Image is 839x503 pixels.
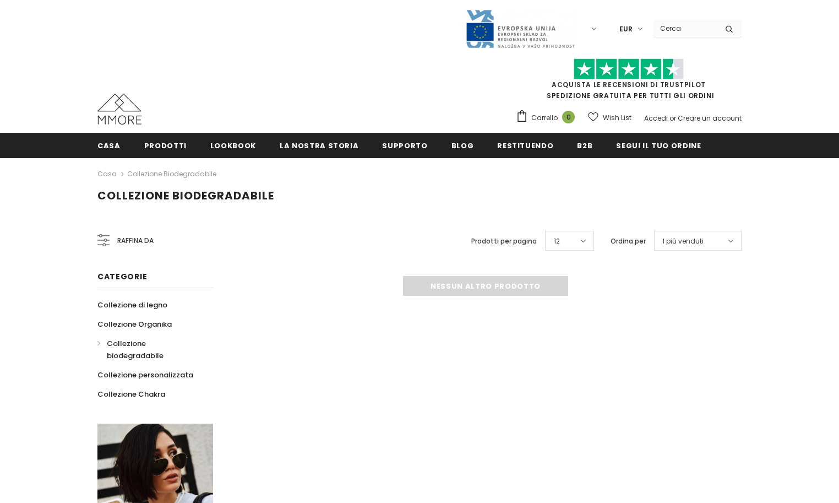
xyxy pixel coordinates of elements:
span: B2B [577,140,592,151]
a: Accedi [644,113,668,123]
span: Collezione biodegradabile [97,188,274,203]
span: 12 [554,236,560,247]
span: Restituendo [497,140,553,151]
a: Collezione personalizzata [97,365,193,385]
a: Segui il tuo ordine [616,133,701,158]
span: Collezione Organika [97,319,172,329]
span: Carrello [531,112,558,123]
a: La nostra storia [280,133,358,158]
span: La nostra storia [280,140,358,151]
a: Prodotti [144,133,187,158]
a: Collezione biodegradabile [97,334,201,365]
a: Blog [451,133,474,158]
a: Collezione Chakra [97,385,165,404]
a: Collezione di legno [97,295,167,315]
img: Fidati di Pilot Stars [574,58,684,80]
a: Collezione Organika [97,315,172,334]
a: supporto [382,133,427,158]
span: SPEDIZIONE GRATUITA PER TUTTI GLI ORDINI [516,63,742,100]
a: Collezione biodegradabile [127,169,216,179]
a: Javni Razpis [465,24,575,33]
span: Collezione Chakra [97,389,165,399]
a: Carrello 0 [516,110,580,126]
span: Segui il tuo ordine [616,140,701,151]
span: Prodotti [144,140,187,151]
a: Acquista le recensioni di TrustPilot [552,80,706,89]
span: Wish List [603,112,631,123]
span: Casa [97,140,121,151]
a: Restituendo [497,133,553,158]
a: Lookbook [210,133,256,158]
input: Search Site [653,20,717,36]
a: Creare un account [678,113,742,123]
span: supporto [382,140,427,151]
a: Casa [97,167,117,181]
label: Ordina per [611,236,646,247]
span: Categorie [97,271,147,282]
span: Collezione biodegradabile [107,338,164,361]
span: Lookbook [210,140,256,151]
a: Wish List [588,108,631,127]
img: Javni Razpis [465,9,575,49]
span: Collezione personalizzata [97,370,193,380]
span: 0 [562,111,575,123]
span: Collezione di legno [97,300,167,310]
span: EUR [619,24,633,35]
img: Casi MMORE [97,94,141,125]
a: Casa [97,133,121,158]
span: I più venduti [663,236,704,247]
span: Blog [451,140,474,151]
span: or [669,113,676,123]
label: Prodotti per pagina [471,236,537,247]
span: Raffina da [117,235,154,247]
a: B2B [577,133,592,158]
